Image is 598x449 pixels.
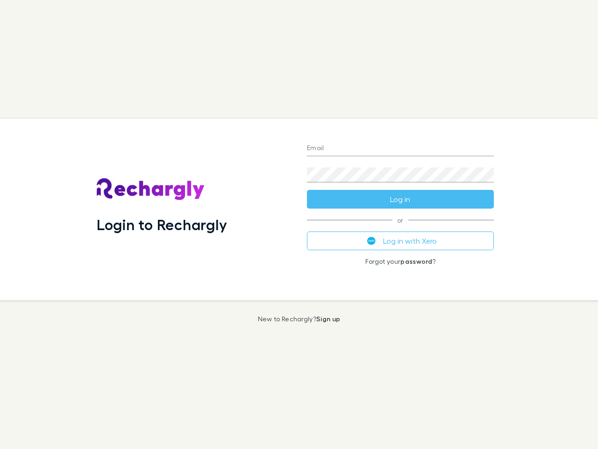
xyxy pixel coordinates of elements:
button: Log in [307,190,494,209]
img: Xero's logo [367,237,376,245]
p: Forgot your ? [307,258,494,265]
a: password [400,257,432,265]
p: New to Rechargly? [258,315,341,323]
img: Rechargly's Logo [97,178,205,201]
button: Log in with Xero [307,232,494,250]
a: Sign up [316,315,340,323]
h1: Login to Rechargly [97,216,227,233]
